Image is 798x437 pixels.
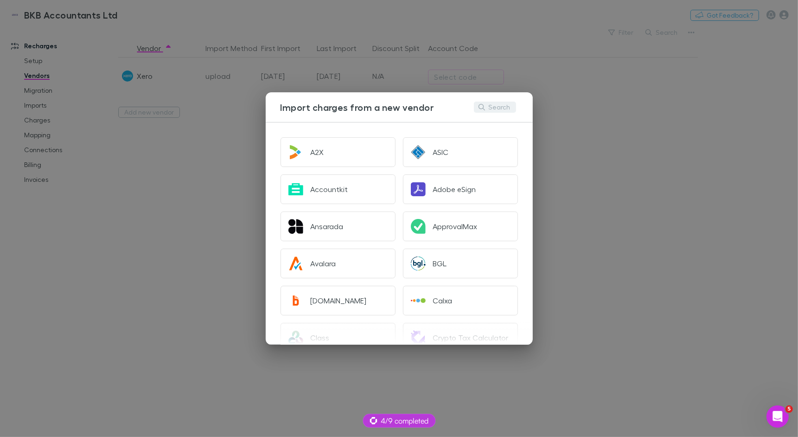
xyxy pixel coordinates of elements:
button: Avalara [281,249,396,278]
div: A2X [311,148,324,157]
div: Avalara [311,259,336,268]
div: [DOMAIN_NAME] [311,296,367,305]
iframe: Intercom live chat [766,405,789,428]
button: [DOMAIN_NAME] [281,286,396,315]
button: Adobe eSign [403,174,518,204]
div: Calxa [433,296,453,305]
button: Search [474,102,516,113]
img: ApprovalMax's Logo [411,219,426,234]
button: ASIC [403,137,518,167]
div: Ansarada [311,222,344,231]
img: Bill.com's Logo [288,293,303,308]
img: Ansarada's Logo [288,219,303,234]
button: BGL [403,249,518,278]
img: Calxa's Logo [411,293,426,308]
div: Accountkit [311,185,348,194]
div: ApprovalMax [433,222,478,231]
button: A2X [281,137,396,167]
img: Adobe eSign's Logo [411,182,426,197]
span: 5 [785,405,793,413]
div: Adobe eSign [433,185,476,194]
div: BGL [433,259,447,268]
button: Ansarada [281,212,396,241]
button: ApprovalMax [403,212,518,241]
button: Calxa [403,286,518,315]
img: Accountkit's Logo [288,182,303,197]
img: Avalara's Logo [288,256,303,271]
div: ASIC [433,148,449,157]
button: Accountkit [281,174,396,204]
img: BGL's Logo [411,256,426,271]
h3: Import charges from a new vendor [281,102,434,113]
img: A2X's Logo [288,145,303,160]
img: ASIC's Logo [411,145,426,160]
